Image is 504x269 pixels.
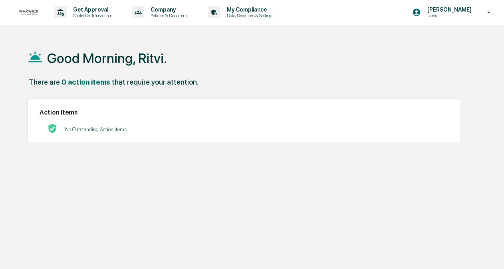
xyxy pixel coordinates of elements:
p: [PERSON_NAME] [421,6,476,13]
p: Company [144,6,192,13]
div: There are [29,78,60,86]
p: Content & Transactions [67,13,116,18]
p: Data, Deadlines & Settings [220,13,277,18]
h2: Action Items [40,109,448,116]
div: that require your attention. [112,78,198,86]
p: Users [421,13,476,18]
img: logo [19,7,38,17]
img: No Actions logo [48,124,57,133]
p: My Compliance [220,6,277,13]
p: Get Approval [67,6,116,13]
div: 0 action items [62,78,110,86]
h1: Good Morning, Ritvi. [47,50,167,66]
p: No Outstanding Action Items [65,127,127,133]
p: Policies & Documents [144,13,192,18]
